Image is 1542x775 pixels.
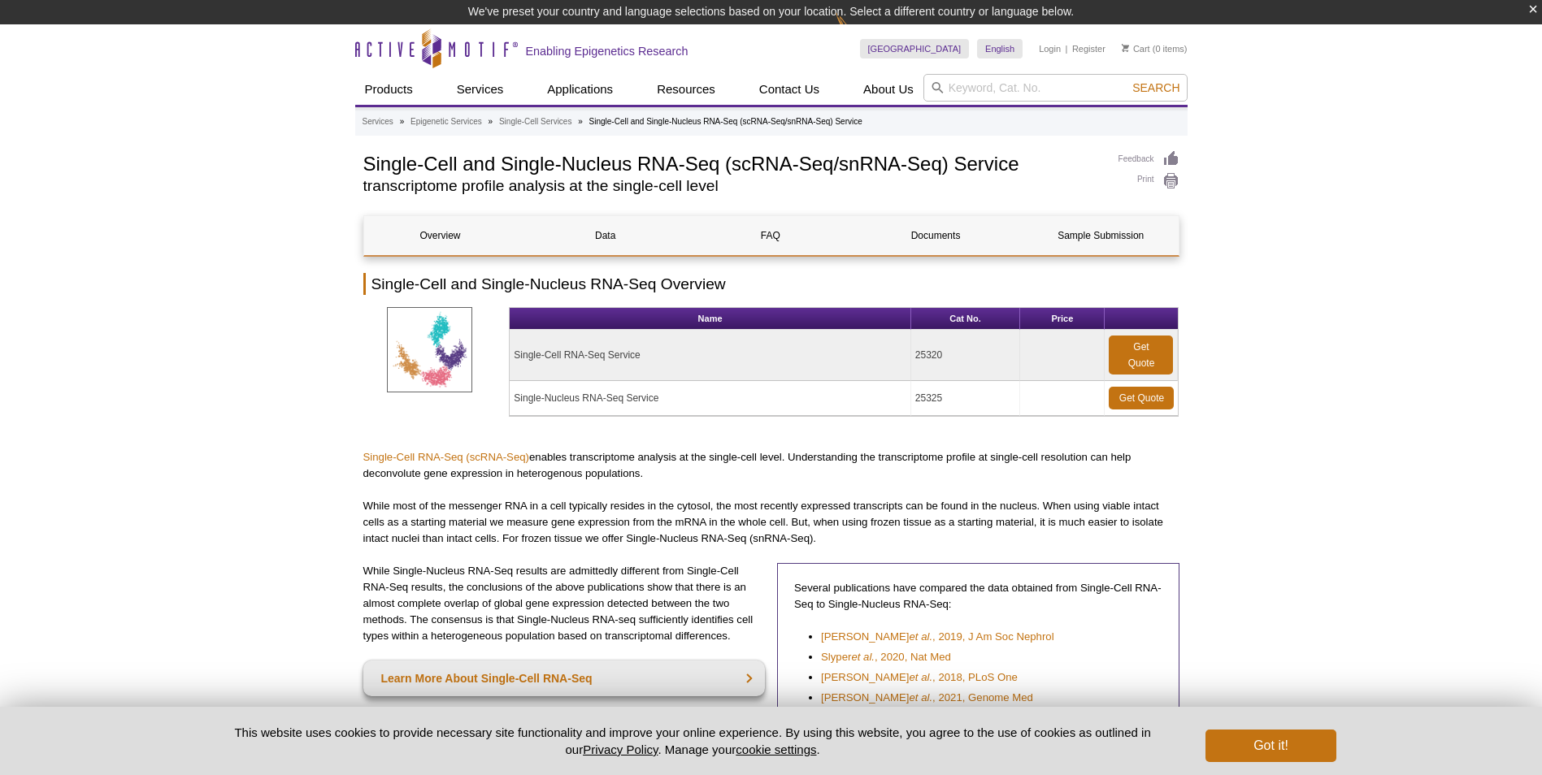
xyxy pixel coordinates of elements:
[510,308,911,330] th: Name
[1109,387,1174,409] a: Get Quote
[578,117,583,126] li: »
[363,451,529,463] a: Single-Cell RNA-Seq (scRNA-Seq)
[694,216,847,255] a: FAQ
[410,115,482,129] a: Epigenetic Services
[363,660,766,696] a: Learn More About Single-Cell RNA-Seq
[736,743,816,756] button: cookie settings
[537,74,623,105] a: Applications
[1024,216,1177,255] a: Sample Submission
[510,330,911,381] td: Single-Cell RNA-Seq Service
[911,330,1020,381] td: 25320
[794,580,1162,613] p: Several publications have compared the data obtained from Single-Cell RNA-Seq to Single-Nucleus R...
[821,649,951,665] a: Slyperet al., 2020, Nat Med
[206,724,1179,758] p: This website uses cookies to provide necessary site functionality and improve your online experie...
[854,74,923,105] a: About Us
[749,74,829,105] a: Contact Us
[363,498,1179,547] p: While most of the messenger RNA in a cell typically resides in the cytosol, the most recently exp...
[363,115,393,129] a: Services
[510,381,911,416] td: Single-Nucleus RNA-Seq Service
[1039,43,1061,54] a: Login
[499,115,571,129] a: Single-Cell Services
[859,216,1012,255] a: Documents
[1132,81,1179,94] span: Search
[363,449,1179,482] p: enables transcriptome analysis at the single-cell level. Understanding the transcriptome profile ...
[1205,730,1336,762] button: Got it!
[1122,39,1188,58] li: (0 items)
[1066,39,1068,58] li: |
[647,74,725,105] a: Resources
[923,74,1188,102] input: Keyword, Cat. No.
[489,117,493,126] li: »
[1118,172,1179,190] a: Print
[363,179,1102,193] h2: transcriptome profile analysis at the single-cell level
[364,216,517,255] a: Overview
[1127,80,1184,95] button: Search
[1072,43,1105,54] a: Register
[526,44,688,58] h2: Enabling Epigenetics Research
[400,117,405,126] li: »
[911,308,1020,330] th: Cat No.
[821,669,1018,686] a: [PERSON_NAME]et al., 2018, PLoS One
[977,39,1023,58] a: English
[387,307,472,392] img: scRNA-Seq Service
[851,651,875,663] em: et al.
[589,117,862,126] li: Single-Cell and Single-Nucleus RNA-Seq (scRNA-Seq/snRNA-Seq) Service
[821,629,1054,645] a: [PERSON_NAME]et al., 2019, J Am Soc Nephrol
[447,74,514,105] a: Services
[529,216,682,255] a: Data
[363,563,766,644] p: While Single-Nucleus RNA-Seq results are admittedly different from Single-Cell RNA-Seq results, t...
[583,743,658,756] a: Privacy Policy
[909,671,932,683] em: et al.
[909,691,932,704] em: et al.
[821,690,1033,706] a: [PERSON_NAME]et al., 2021, Genome Med
[1122,43,1150,54] a: Cart
[1122,44,1129,52] img: Your Cart
[355,74,423,105] a: Products
[363,150,1102,175] h1: Single-Cell and Single-Nucleus RNA-Seq (scRNA-Seq/snRNA-Seq) Service
[836,12,879,50] img: Change Here
[1020,308,1105,330] th: Price
[909,630,932,643] em: et al.
[1118,150,1179,168] a: Feedback
[1109,336,1173,375] a: Get Quote
[860,39,970,58] a: [GEOGRAPHIC_DATA]
[911,381,1020,416] td: 25325
[363,273,1179,295] h2: Single-Cell and Single-Nucleus RNA-Seq Overview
